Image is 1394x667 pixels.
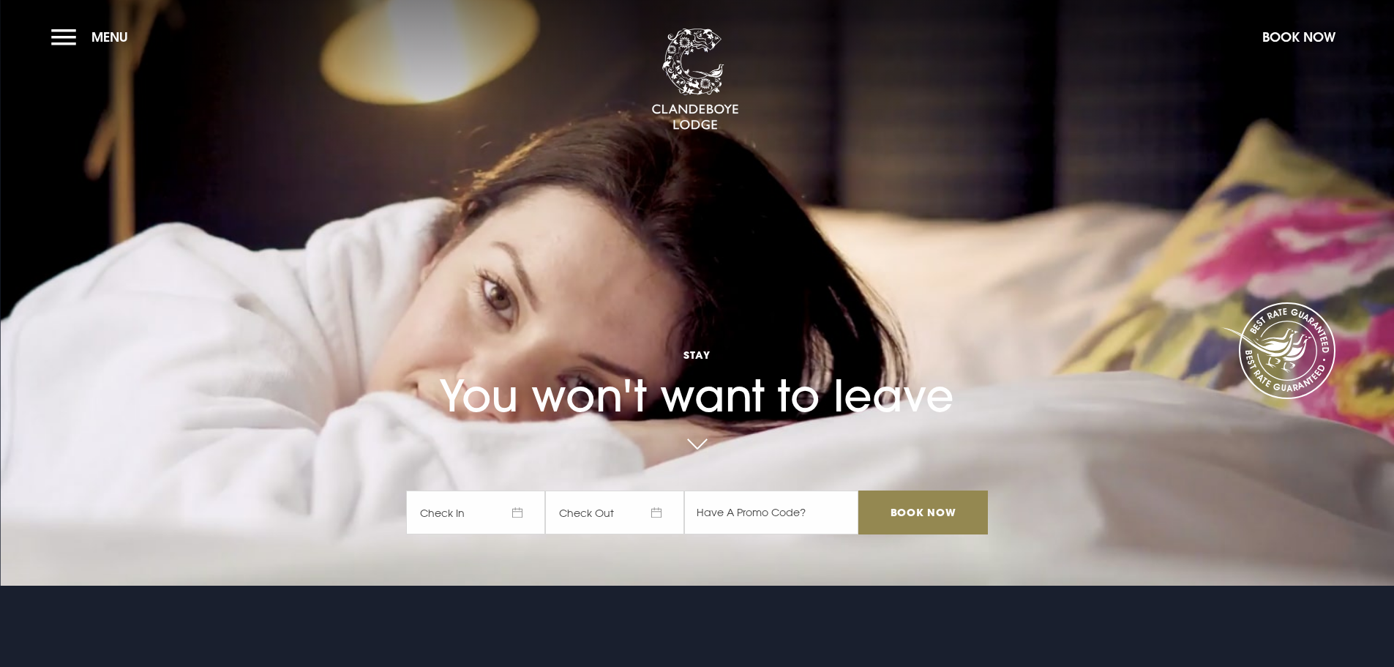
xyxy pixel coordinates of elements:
h1: You won't want to leave [406,305,987,422]
input: Have A Promo Code? [684,491,858,534]
input: Book Now [858,491,987,534]
span: Check Out [545,491,684,534]
button: Book Now [1255,21,1343,53]
span: Menu [91,29,128,45]
img: Clandeboye Lodge [651,29,739,131]
button: Menu [51,21,135,53]
span: Stay [406,348,987,362]
span: Check In [406,491,545,534]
